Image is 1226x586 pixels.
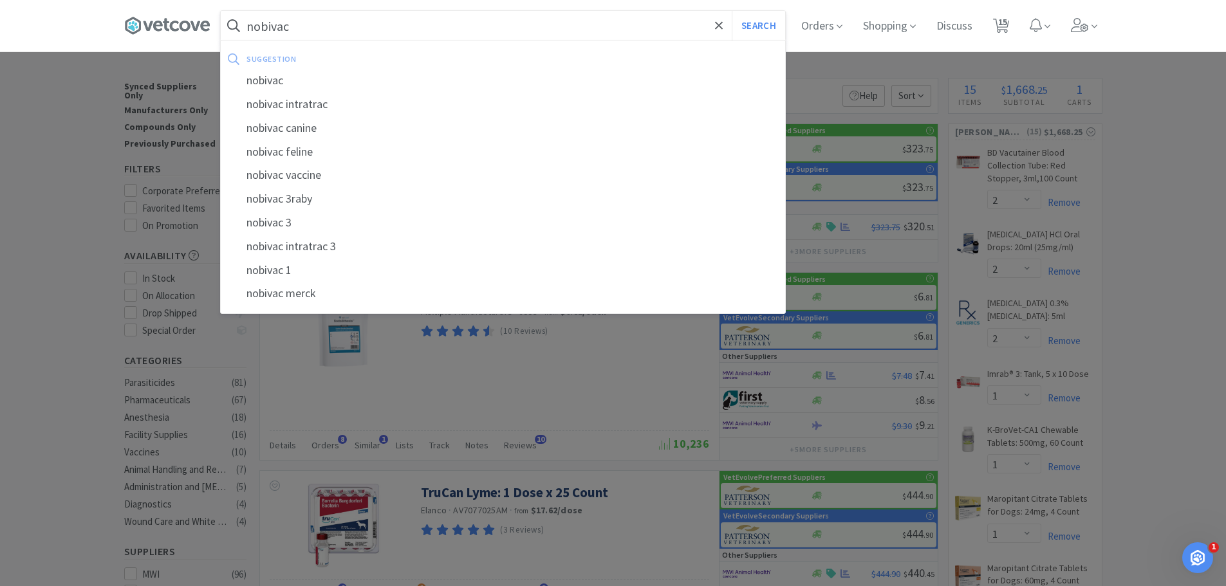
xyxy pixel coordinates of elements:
[221,163,785,187] div: nobivac vaccine
[1209,542,1219,553] span: 1
[221,140,785,164] div: nobivac feline
[1182,542,1213,573] iframe: Intercom live chat
[221,187,785,211] div: nobivac 3raby
[246,49,537,69] div: suggestion
[221,282,785,306] div: nobivac merck
[931,21,978,32] a: Discuss
[221,11,785,41] input: Search by item, sku, manufacturer, ingredient, size...
[221,211,785,235] div: nobivac 3
[221,69,785,93] div: nobivac
[221,259,785,282] div: nobivac 1
[988,22,1014,33] a: 15
[221,93,785,116] div: nobivac intratrac
[732,11,785,41] button: Search
[221,235,785,259] div: nobivac intratrac 3
[221,116,785,140] div: nobivac canine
